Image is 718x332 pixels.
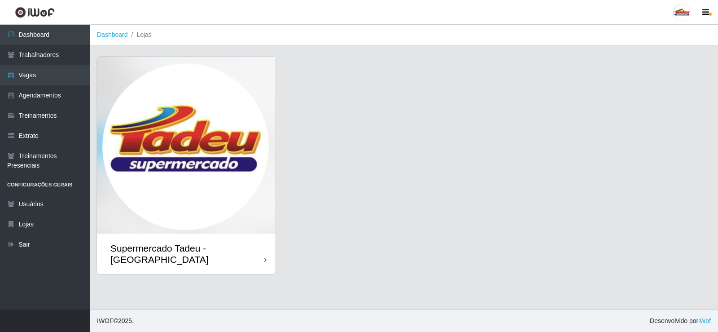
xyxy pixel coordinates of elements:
[90,25,718,45] nav: breadcrumb
[128,30,152,40] li: Lojas
[698,317,711,324] a: iWof
[97,31,128,38] a: Dashboard
[97,317,114,324] span: IWOF
[15,7,55,18] img: CoreUI Logo
[97,57,276,234] img: cardImg
[97,316,134,326] span: © 2025 .
[110,243,264,265] div: Supermercado Tadeu - [GEOGRAPHIC_DATA]
[650,316,711,326] span: Desenvolvido por
[97,57,276,274] a: Supermercado Tadeu - [GEOGRAPHIC_DATA]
